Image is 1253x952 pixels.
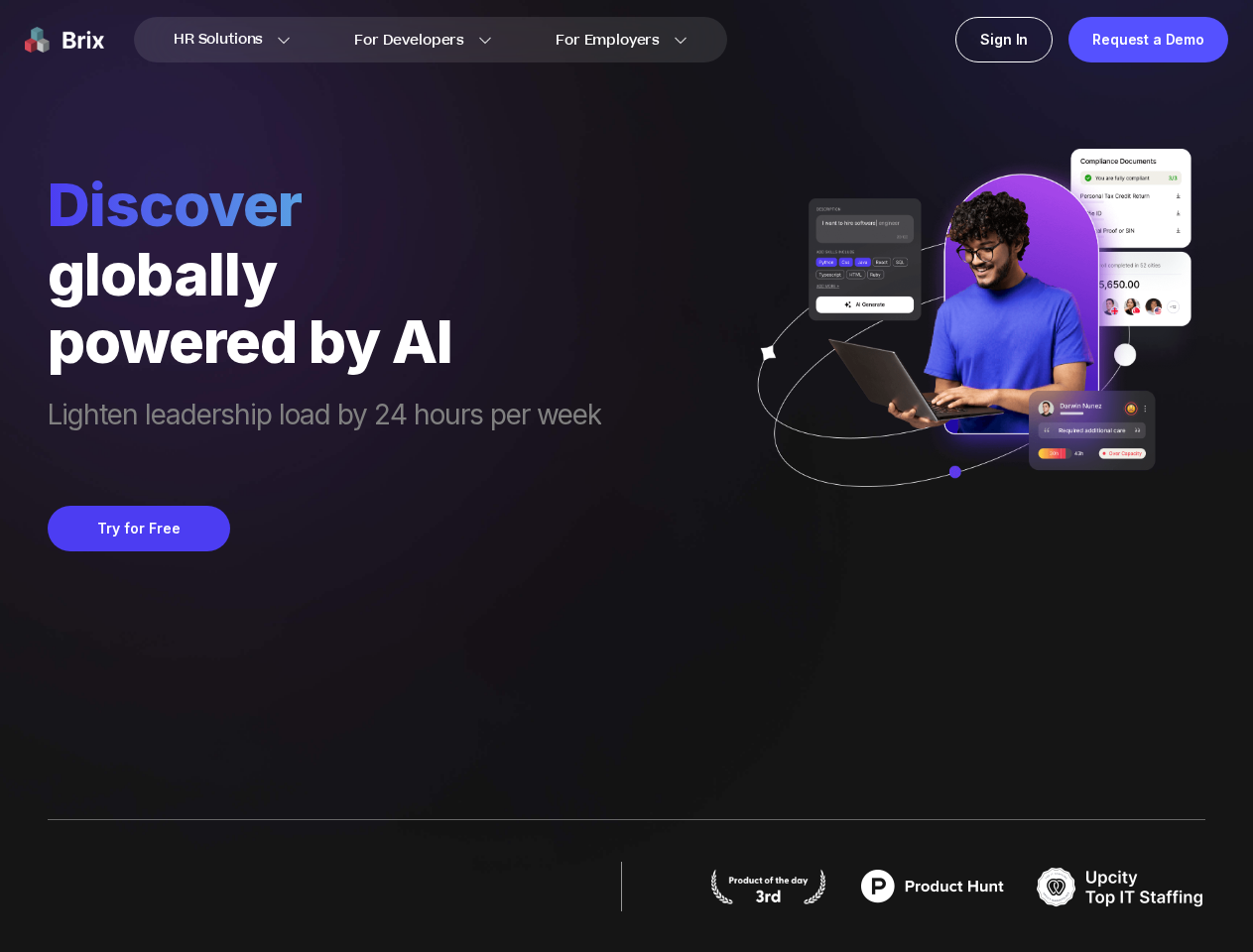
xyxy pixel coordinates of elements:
span: Lighten leadership load by 24 hours per week [48,399,601,466]
div: globally [48,240,601,307]
img: product hunt badge [708,869,828,904]
img: ai generate [732,149,1205,529]
span: Discover [48,169,601,240]
img: product hunt badge [848,862,1017,911]
span: For Employers [556,30,660,51]
a: Sign In [955,17,1053,62]
a: Request a Demo [1068,17,1228,62]
button: Try for Free [48,506,230,551]
span: HR Solutions [174,24,263,56]
div: powered by AI [48,307,601,375]
span: For Developers [354,30,464,51]
img: TOP IT STAFFING [1037,862,1205,911]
